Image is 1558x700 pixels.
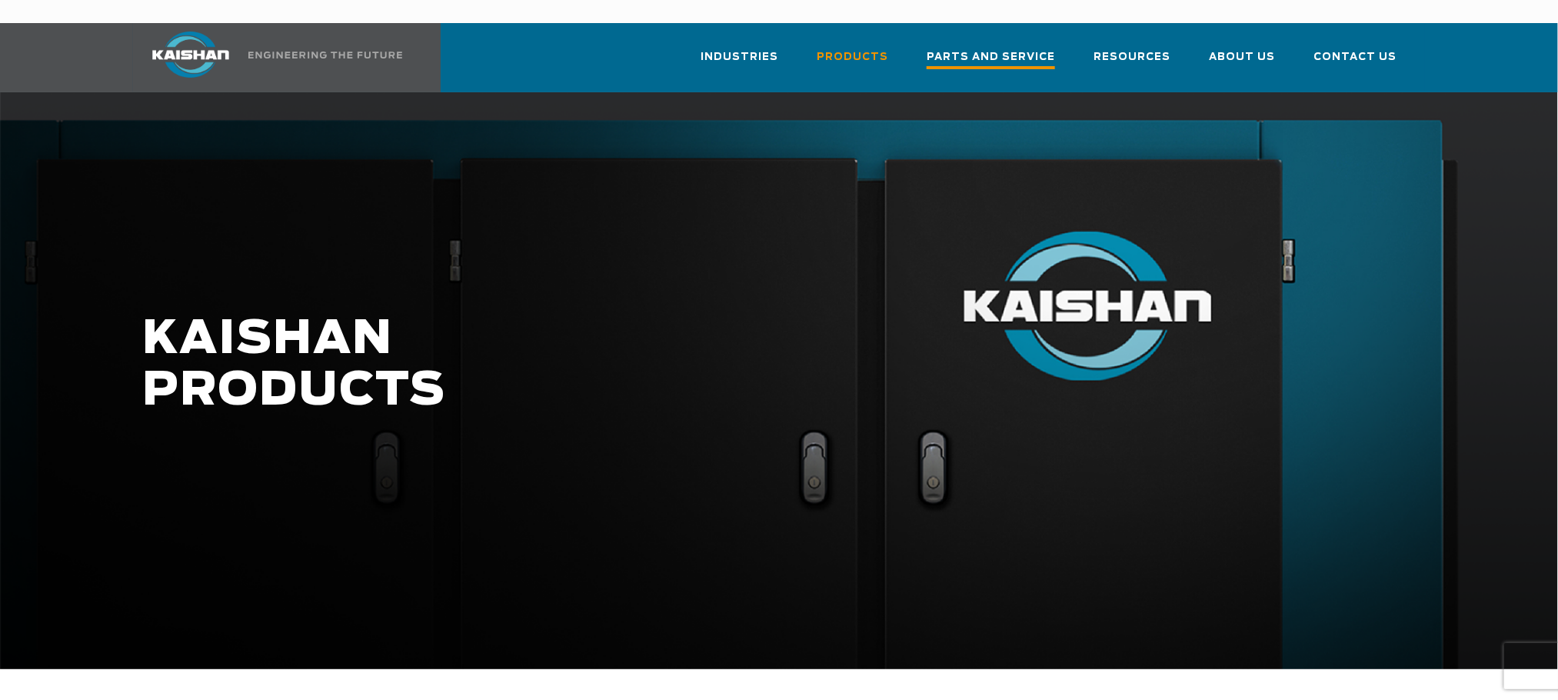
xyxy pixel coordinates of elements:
span: Products [817,48,888,66]
span: Industries [701,48,778,66]
a: Resources [1094,37,1170,89]
a: Products [817,37,888,89]
a: Contact Us [1313,37,1397,89]
img: Engineering the future [248,52,402,58]
a: About Us [1209,37,1275,89]
span: Contact Us [1313,48,1397,66]
span: Parts and Service [927,48,1055,69]
a: Industries [701,37,778,89]
h1: KAISHAN PRODUCTS [142,314,1200,417]
img: kaishan logo [133,32,248,78]
a: Kaishan USA [133,23,405,92]
span: Resources [1094,48,1170,66]
span: About Us [1209,48,1275,66]
a: Parts and Service [927,37,1055,92]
